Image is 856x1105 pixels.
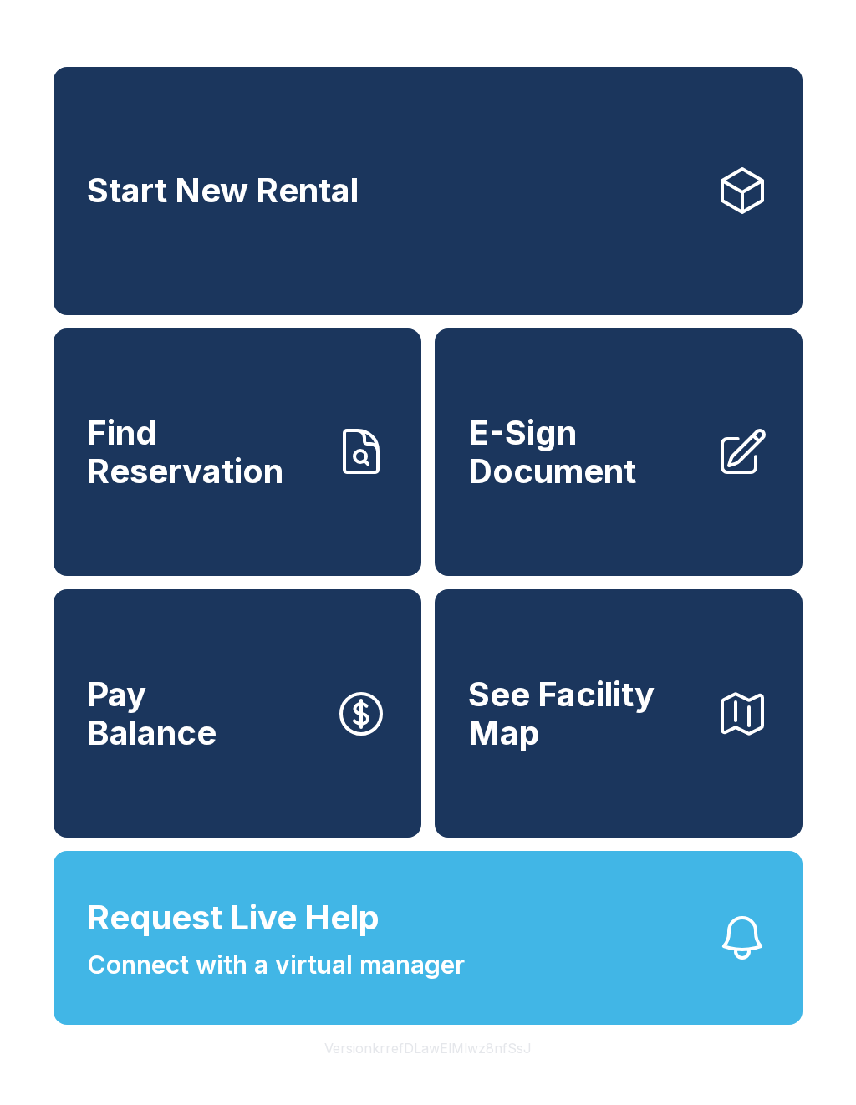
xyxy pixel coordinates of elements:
[87,893,380,943] span: Request Live Help
[87,946,465,984] span: Connect with a virtual manager
[435,589,802,838] button: See Facility Map
[53,67,802,315] a: Start New Rental
[53,328,421,577] a: Find Reservation
[311,1025,545,1072] button: VersionkrrefDLawElMlwz8nfSsJ
[53,851,802,1025] button: Request Live HelpConnect with a virtual manager
[87,171,359,210] span: Start New Rental
[87,675,217,751] span: Pay Balance
[53,589,421,838] button: PayBalance
[87,414,321,490] span: Find Reservation
[468,675,702,751] span: See Facility Map
[435,328,802,577] a: E-Sign Document
[468,414,702,490] span: E-Sign Document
